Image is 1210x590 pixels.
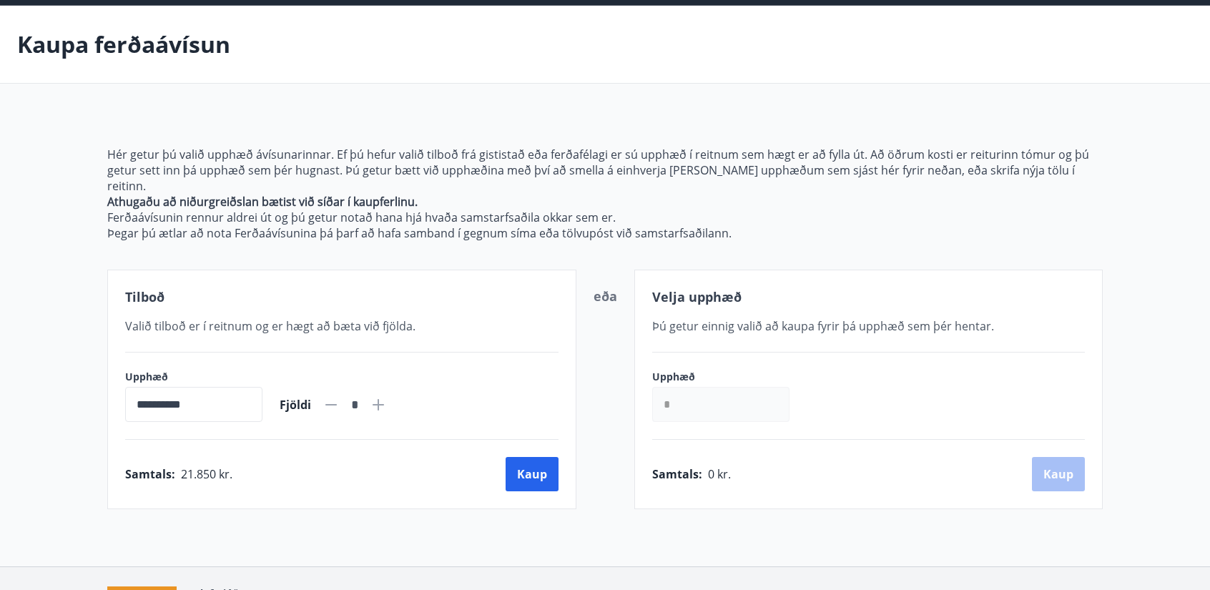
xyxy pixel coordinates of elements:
label: Upphæð [652,370,804,384]
p: Kaupa ferðaávísun [17,29,230,60]
button: Kaup [506,457,559,491]
span: Samtals : [652,466,702,482]
span: Fjöldi [280,397,311,413]
p: Ferðaávísunin rennur aldrei út og þú getur notað hana hjá hvaða samstarfsaðila okkar sem er. [107,210,1103,225]
span: 21.850 kr. [181,466,232,482]
span: eða [594,287,617,305]
p: Hér getur þú valið upphæð ávísunarinnar. Ef þú hefur valið tilboð frá gististað eða ferðafélagi e... [107,147,1103,194]
span: Valið tilboð er í reitnum og er hægt að bæta við fjölda. [125,318,415,334]
label: Upphæð [125,370,262,384]
strong: Athugaðu að niðurgreiðslan bætist við síðar í kaupferlinu. [107,194,418,210]
span: Þú getur einnig valið að kaupa fyrir þá upphæð sem þér hentar. [652,318,994,334]
span: Velja upphæð [652,288,742,305]
span: 0 kr. [708,466,731,482]
span: Samtals : [125,466,175,482]
p: Þegar þú ætlar að nota Ferðaávísunina þá þarf að hafa samband í gegnum síma eða tölvupóst við sam... [107,225,1103,241]
span: Tilboð [125,288,164,305]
